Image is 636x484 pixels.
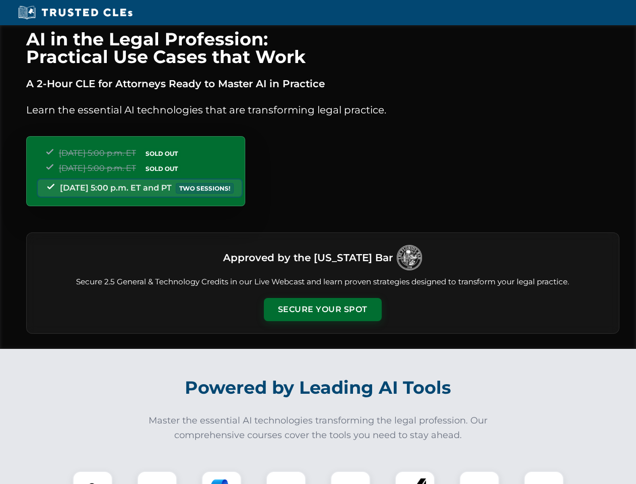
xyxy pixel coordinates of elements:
button: Secure Your Spot [264,298,382,321]
p: Secure 2.5 General & Technology Credits in our Live Webcast and learn proven strategies designed ... [39,276,607,288]
h3: Approved by the [US_STATE] Bar [223,249,393,267]
p: A 2-Hour CLE for Attorneys Ready to Master AI in Practice [26,76,619,92]
img: Logo [397,245,422,270]
p: Master the essential AI technologies transforming the legal profession. Our comprehensive courses... [142,413,494,443]
span: SOLD OUT [142,148,181,159]
span: [DATE] 5:00 p.m. ET [59,148,136,158]
h1: AI in the Legal Profession: Practical Use Cases that Work [26,30,619,66]
span: [DATE] 5:00 p.m. ET [59,163,136,173]
span: SOLD OUT [142,163,181,174]
img: Trusted CLEs [15,5,135,20]
h2: Powered by Leading AI Tools [39,370,597,405]
p: Learn the essential AI technologies that are transforming legal practice. [26,102,619,118]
